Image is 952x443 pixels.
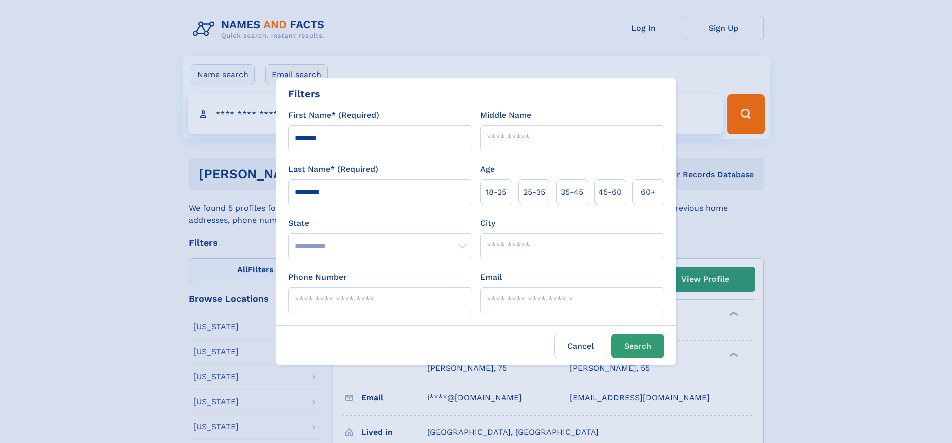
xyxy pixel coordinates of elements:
[288,271,347,283] label: Phone Number
[554,334,607,358] label: Cancel
[561,186,583,198] span: 35‑45
[480,163,495,175] label: Age
[480,109,531,121] label: Middle Name
[641,186,656,198] span: 60+
[480,217,495,229] label: City
[288,109,379,121] label: First Name* (Required)
[288,217,472,229] label: State
[480,271,502,283] label: Email
[523,186,545,198] span: 25‑35
[611,334,664,358] button: Search
[288,86,320,101] div: Filters
[288,163,378,175] label: Last Name* (Required)
[486,186,506,198] span: 18‑25
[598,186,622,198] span: 45‑60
